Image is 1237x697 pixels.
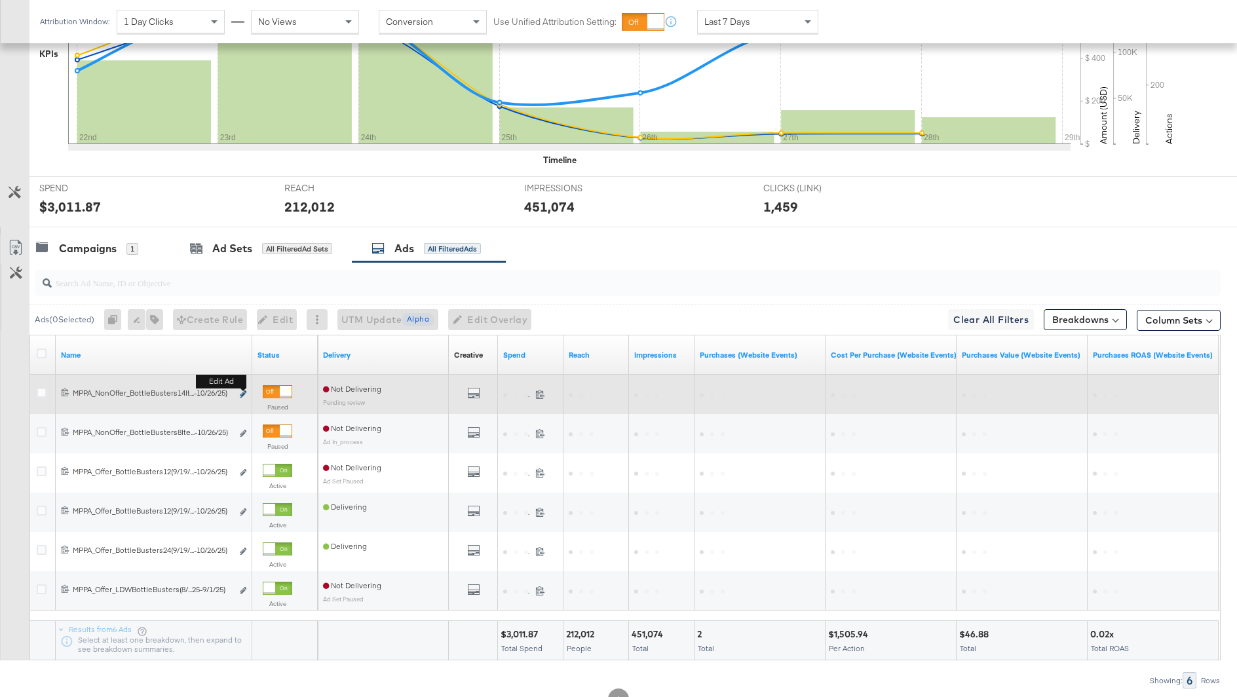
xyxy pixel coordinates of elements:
[566,628,598,641] div: 212,012
[698,643,714,653] span: Total
[1097,86,1109,144] text: Amount (USD)
[104,309,128,330] div: 0
[501,643,542,653] span: Total Spend
[454,350,483,360] div: Creative
[239,388,247,402] button: Edit ad
[39,48,58,60] div: KPIs
[52,265,1112,290] input: Search Ad Name, ID or Objective
[124,16,174,28] span: 1 Day Clicks
[569,350,624,360] a: The number of people your ad was served to.
[524,197,575,216] div: 451,074
[386,16,433,28] span: Conversion
[704,16,750,28] span: Last 7 Days
[959,628,993,641] div: $46.88
[1091,643,1129,653] span: Total ROAS
[73,584,232,595] div: MPPA_Offer_LDWBottleBusters(8/...25-9/1/25)
[948,309,1034,330] button: Clear All Filters
[1149,676,1183,685] div: Showing:
[632,643,649,653] span: Total
[503,350,558,360] a: The total amount spent to date.
[262,243,332,255] div: All Filtered Ad Sets
[284,182,383,195] span: REACH
[59,241,117,256] div: Campaigns
[263,560,292,569] label: Active
[263,442,292,451] label: Paused
[1183,672,1196,688] div: 6
[323,398,365,406] sub: Pending review
[501,628,542,641] div: $3,011.87
[424,243,481,255] div: All Filtered Ads
[454,350,483,360] a: Shows the creative associated with your ad.
[953,312,1029,328] span: Clear All Filters
[567,643,592,653] span: People
[323,595,364,603] sub: Ad Set Paused
[212,241,252,256] div: Ad Sets
[263,599,292,608] label: Active
[1130,111,1142,144] text: Delivery
[960,643,976,653] span: Total
[962,350,1082,360] a: The total value of the purchase actions tracked by your Custom Audience pixel on your website aft...
[829,643,865,653] span: Per Action
[634,350,689,360] a: The number of times your ad was served. On mobile apps an ad is counted as served the first time ...
[543,154,577,166] div: Timeline
[263,481,292,490] label: Active
[73,466,232,477] div: MPPA_Offer_BottleBusters12(9/19/...-10/26/25)
[126,243,138,255] div: 1
[35,314,94,326] div: Ads ( 0 Selected)
[493,16,617,28] label: Use Unified Attribution Setting:
[1044,309,1127,330] button: Breakdowns
[263,403,292,411] label: Paused
[1163,113,1175,144] text: Actions
[323,502,367,512] span: Delivering
[73,388,232,398] div: MPPA_NonOffer_BottleBusters14It...-10/26/25)
[1093,350,1213,360] a: The total value of the purchase actions divided by spend tracked by your Custom Audience pixel on...
[73,427,232,438] div: MPPA_NonOffer_BottleBusters8Ite...-10/26/25)
[39,17,110,26] div: Attribution Window:
[700,350,820,360] a: The number of times a purchase was made tracked by your Custom Audience pixel on your website aft...
[323,350,444,360] a: Reflects the ability of your Ad to achieve delivery.
[323,541,367,551] span: Delivering
[697,628,706,641] div: 2
[73,545,232,556] div: MPPA_Offer_BottleBusters24(9/19/...-10/26/25)
[1137,310,1221,331] button: Column Sets
[73,506,232,516] div: MPPA_Offer_BottleBusters12(9/19/...-10/26/25)
[263,521,292,529] label: Active
[323,384,381,394] span: Not Delivering
[828,628,872,641] div: $1,505.94
[258,16,297,28] span: No Views
[323,477,364,485] sub: Ad Set Paused
[763,182,862,195] span: CLICKS (LINK)
[763,197,798,216] div: 1,459
[196,375,246,388] b: Edit ad
[1200,676,1221,685] div: Rows
[323,580,381,590] span: Not Delivering
[323,423,381,433] span: Not Delivering
[831,350,957,360] a: The average cost for each purchase tracked by your Custom Audience pixel on your website after pe...
[323,438,363,445] sub: Ad In_process
[257,350,313,360] a: Shows the current state of your Ad.
[39,182,138,195] span: SPEND
[394,241,414,256] div: Ads
[61,350,247,360] a: Ad Name.
[323,462,381,472] span: Not Delivering
[284,197,335,216] div: 212,012
[632,628,667,641] div: 451,074
[39,197,101,216] div: $3,011.87
[524,182,622,195] span: IMPRESSIONS
[1090,628,1118,641] div: 0.02x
